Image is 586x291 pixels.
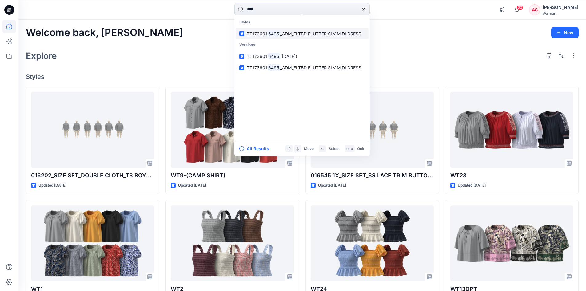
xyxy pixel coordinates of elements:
[31,171,154,180] p: 016202_SIZE SET_DOUBLE CLOTH_TS BOYFRIEND SHIRT
[311,205,434,281] a: WT24
[236,62,369,73] a: TT1736016495_ADM_FLTBD FLUTTER SLV MIDI DRESS
[26,51,57,61] h2: Explore
[329,146,340,152] p: Select
[267,30,280,37] mark: 6495
[247,31,267,36] span: TT173601
[247,65,267,70] span: TT173601
[239,145,273,152] button: All Results
[450,205,573,281] a: WT13OPT
[171,92,294,168] a: WT9-(CAMP SHIRT)
[529,4,540,15] div: AS
[311,171,434,180] p: 016545 1X_SIZE SET_SS LACE TRIM BUTTON DOWN TOP
[236,28,369,39] a: TT1736016495_ADM_FLTBD FLUTTER SLV MIDI DRESS
[26,73,579,80] h4: Styles
[236,39,369,51] p: Versions
[280,54,297,59] span: ([DATE])
[311,92,434,168] a: 016545 1X_SIZE SET_SS LACE TRIM BUTTON DOWN TOP
[304,146,314,152] p: Move
[280,31,361,36] span: _ADM_FLTBD FLUTTER SLV MIDI DRESS
[247,54,267,59] span: TT173601
[543,4,578,11] div: [PERSON_NAME]
[267,53,280,60] mark: 6495
[346,146,353,152] p: esc
[450,171,573,180] p: WT23
[236,51,369,62] a: TT1736016495([DATE])
[26,27,183,38] h2: Welcome back, [PERSON_NAME]
[267,64,280,71] mark: 6495
[31,92,154,168] a: 016202_SIZE SET_DOUBLE CLOTH_TS BOYFRIEND SHIRT
[551,27,579,38] button: New
[357,146,364,152] p: Quit
[178,182,206,189] p: Updated [DATE]
[516,5,523,10] span: 20
[38,182,66,189] p: Updated [DATE]
[236,17,369,28] p: Styles
[318,182,346,189] p: Updated [DATE]
[543,11,578,16] div: Walmart
[171,171,294,180] p: WT9-(CAMP SHIRT)
[171,205,294,281] a: WT2
[280,65,361,70] span: _ADM_FLTBD FLUTTER SLV MIDI DRESS
[450,92,573,168] a: WT23
[31,205,154,281] a: WT1
[458,182,486,189] p: Updated [DATE]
